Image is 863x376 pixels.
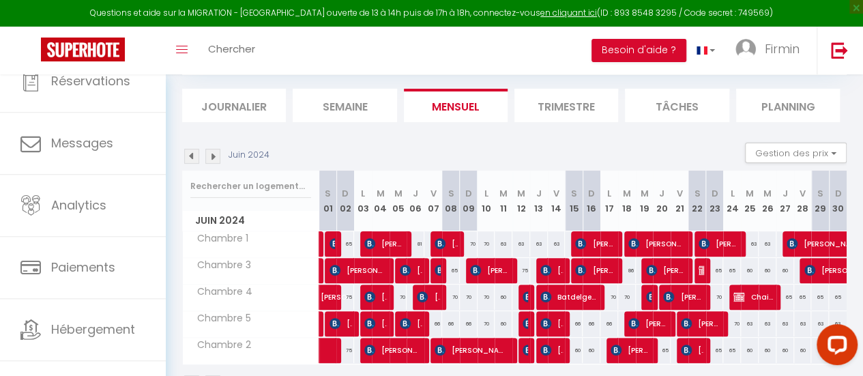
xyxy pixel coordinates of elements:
span: Paiements [51,259,115,276]
abbr: V [800,187,806,200]
div: 65 [776,285,794,310]
div: 65 [336,231,354,257]
div: 66 [583,311,600,336]
abbr: D [834,187,841,200]
div: 63 [741,311,759,336]
div: 86 [618,258,636,283]
div: 63 [759,311,776,336]
span: [PERSON_NAME] [364,337,421,363]
abbr: M [640,187,648,200]
th: 25 [741,171,759,231]
li: Planning [736,89,840,122]
th: 04 [372,171,390,231]
div: 63 [829,311,847,336]
th: 16 [583,171,600,231]
th: 12 [512,171,530,231]
span: [PERSON_NAME] [540,337,563,363]
span: Chambre 3 [185,258,254,273]
th: 01 [319,171,337,231]
div: 60 [776,258,794,283]
span: [PERSON_NAME] [435,231,457,257]
div: 66 [460,311,478,336]
span: [PERSON_NAME] [400,310,422,336]
div: 60 [759,258,776,283]
abbr: M [763,187,772,200]
th: 17 [600,171,618,231]
abbr: J [536,187,542,200]
abbr: M [499,187,508,200]
span: [PERSON_NAME] [435,337,508,363]
span: Chambre 4 [185,285,256,300]
div: 70 [442,285,460,310]
div: 63 [741,231,759,257]
li: Mensuel [404,89,508,122]
div: 65 [811,285,829,310]
abbr: S [694,187,700,200]
span: [PERSON_NAME] [681,310,720,336]
div: 70 [618,285,636,310]
div: 70 [723,311,741,336]
div: 70 [390,285,407,310]
span: Batdelger Baatar [540,284,597,310]
span: Chaithanathanatat Thanapiphat [733,284,773,310]
abbr: L [361,187,365,200]
span: Anais Fauqueux [435,257,440,283]
a: en cliquant ici [540,7,597,18]
li: Tâches [625,89,729,122]
abbr: M [746,187,754,200]
div: 63 [548,231,566,257]
div: 63 [512,231,530,257]
th: 03 [354,171,372,231]
span: Chercher [208,42,255,56]
th: 10 [478,171,495,231]
abbr: M [377,187,385,200]
th: 29 [811,171,829,231]
abbr: V [430,187,437,200]
div: 70 [478,311,495,336]
span: [PERSON_NAME] [699,231,738,257]
span: [PERSON_NAME] [364,284,387,310]
th: 18 [618,171,636,231]
th: 24 [723,171,741,231]
span: E2I [PERSON_NAME] [523,284,528,310]
span: [PERSON_NAME] [628,310,668,336]
button: Besoin d'aide ? [591,39,686,62]
div: 70 [600,285,618,310]
th: 08 [442,171,460,231]
div: 66 [565,311,583,336]
span: [PERSON_NAME] [663,284,703,310]
abbr: J [659,187,664,200]
th: 06 [407,171,424,231]
span: [PERSON_NAME] [681,337,703,363]
abbr: V [553,187,559,200]
abbr: V [677,187,683,200]
li: Semaine [293,89,396,122]
div: 65 [706,338,724,363]
div: 60 [776,338,794,363]
li: Trimestre [514,89,618,122]
abbr: S [325,187,331,200]
span: Messages [51,134,113,151]
span: [PERSON_NAME] [575,257,615,283]
abbr: S [571,187,577,200]
li: Journalier [182,89,286,122]
th: 26 [759,171,776,231]
th: 05 [390,171,407,231]
span: [PERSON_NAME] [540,310,563,336]
div: 63 [776,311,794,336]
span: [PERSON_NAME] [628,231,685,257]
th: 30 [829,171,847,231]
th: 14 [548,171,566,231]
span: [PERSON_NAME] [646,284,652,310]
span: [PERSON_NAME] [470,257,510,283]
div: 70 [478,285,495,310]
div: 65 [723,258,741,283]
th: 09 [460,171,478,231]
div: 65 [653,338,671,363]
div: 63 [811,311,829,336]
span: Réservations [51,72,130,89]
abbr: S [817,187,823,200]
div: 75 [512,258,530,283]
span: Firmin [765,40,800,57]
